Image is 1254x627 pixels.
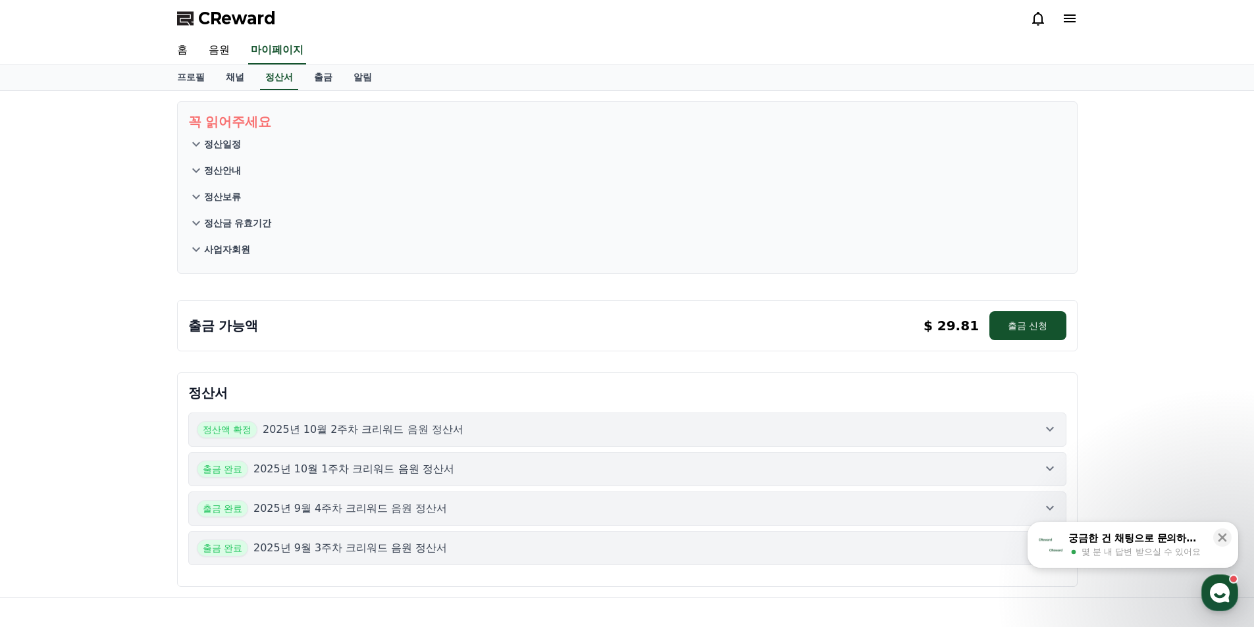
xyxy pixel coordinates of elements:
button: 정산안내 [188,157,1066,184]
button: 정산보류 [188,184,1066,210]
span: 설정 [203,437,219,447]
a: 알림 [343,65,382,90]
a: CReward [177,8,276,29]
span: 출금 완료 [197,461,248,478]
p: 출금 가능액 [188,316,259,335]
a: 음원 [198,37,240,64]
button: 출금 신청 [989,311,1066,340]
span: 홈 [41,437,49,447]
button: 출금 완료 2025년 9월 4주차 크리워드 음원 정산서 [188,491,1066,526]
span: CReward [198,8,276,29]
button: 정산일정 [188,131,1066,157]
span: 출금 완료 [197,500,248,517]
a: 홈 [4,417,87,450]
p: 정산보류 [204,190,241,203]
p: 2025년 10월 1주차 크리워드 음원 정산서 [253,461,454,477]
a: 프로필 [167,65,215,90]
button: 정산금 유효기간 [188,210,1066,236]
a: 설정 [170,417,253,450]
p: 정산안내 [204,164,241,177]
span: 정산액 확정 [197,421,257,438]
p: 사업자회원 [204,243,250,256]
p: 정산서 [188,384,1066,402]
button: 정산액 확정 2025년 10월 2주차 크리워드 음원 정산서 [188,413,1066,447]
button: 출금 완료 2025년 10월 1주차 크리워드 음원 정산서 [188,452,1066,486]
span: 출금 완료 [197,539,248,557]
p: 꼭 읽어주세요 [188,113,1066,131]
a: 정산서 [260,65,298,90]
a: 채널 [215,65,255,90]
p: 정산일정 [204,138,241,151]
p: 2025년 9월 4주차 크리워드 음원 정산서 [253,501,448,516]
p: 정산금 유효기간 [204,216,272,230]
a: 대화 [87,417,170,450]
a: 홈 [167,37,198,64]
button: 사업자회원 [188,236,1066,263]
p: 2025년 10월 2주차 크리워드 음원 정산서 [263,422,463,438]
span: 대화 [120,438,136,448]
p: 2025년 9월 3주차 크리워드 음원 정산서 [253,540,448,556]
button: 출금 완료 2025년 9월 3주차 크리워드 음원 정산서 [188,531,1066,565]
a: 출금 [303,65,343,90]
a: 마이페이지 [248,37,306,64]
p: $ 29.81 [924,316,979,335]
